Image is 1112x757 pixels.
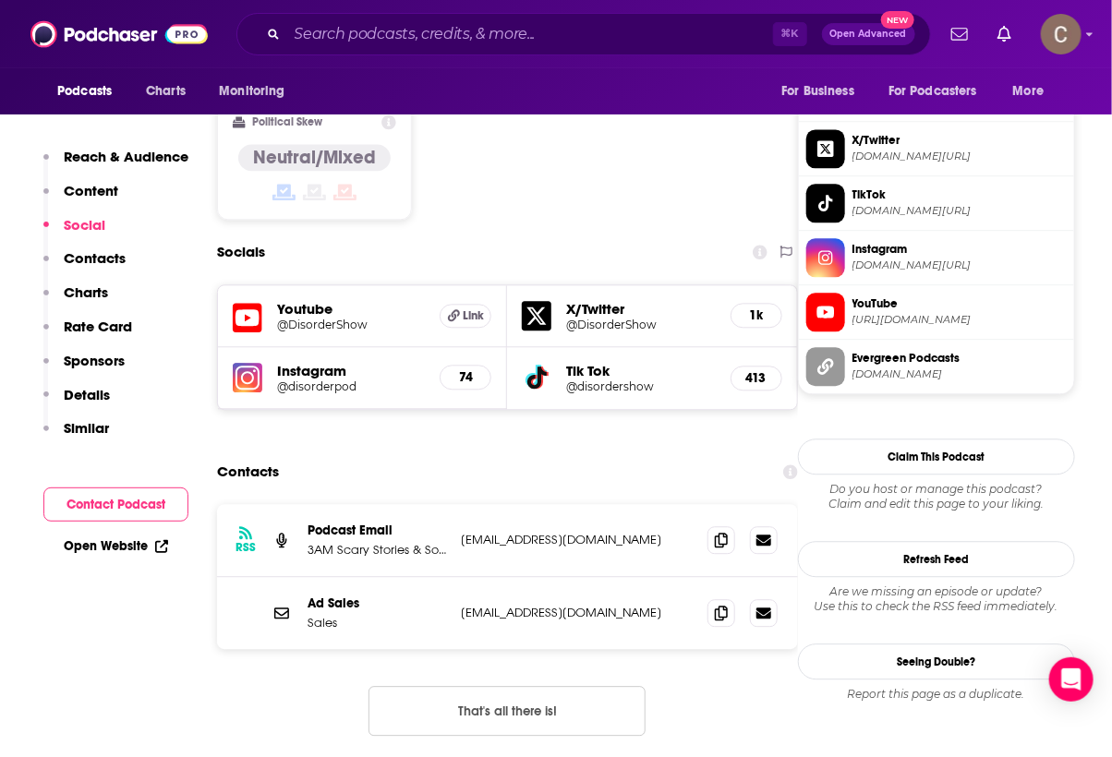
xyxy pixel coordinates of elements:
[852,367,1067,381] span: evergreenpodcasts.com
[146,78,186,104] span: Charts
[64,318,132,335] p: Rate Card
[746,370,767,386] h5: 413
[798,439,1075,475] button: Claim This Podcast
[461,605,693,620] p: [EMAIL_ADDRESS][DOMAIN_NAME]
[852,132,1067,149] span: X/Twitter
[798,482,1075,497] span: Do you host or manage this podcast?
[566,379,715,393] a: @disordershow
[217,234,265,270] h2: Socials
[64,283,108,301] p: Charts
[219,78,284,104] span: Monitoring
[852,150,1067,163] span: twitter.com/DisorderShow
[277,318,425,331] a: @DisorderShow
[43,487,188,522] button: Contact Podcast
[881,11,914,29] span: New
[746,307,767,323] h5: 1k
[1013,78,1045,104] span: More
[852,313,1067,327] span: https://www.youtube.com/@DisorderShow
[1041,14,1082,54] button: Show profile menu
[64,148,188,165] p: Reach & Audience
[369,686,646,736] button: Nothing here.
[64,538,168,554] a: Open Website
[277,379,425,393] a: @disorderpod
[308,595,446,611] p: Ad Sales
[43,249,126,283] button: Contacts
[64,419,109,437] p: Similar
[461,532,693,547] p: [EMAIL_ADDRESS][DOMAIN_NAME]
[1041,14,1082,54] span: Logged in as clay.bolton
[43,216,105,250] button: Social
[806,184,1067,222] a: TikTok[DOMAIN_NAME][URL]
[1041,14,1082,54] img: User Profile
[43,148,188,182] button: Reach & Audience
[277,300,425,318] h5: Youtube
[43,419,109,453] button: Similar
[43,283,108,318] button: Charts
[566,362,715,379] h5: Tik Tok
[277,362,425,379] h5: Instagram
[308,615,446,631] p: Sales
[64,352,125,369] p: Sponsors
[43,352,125,386] button: Sponsors
[888,78,977,104] span: For Podcasters
[806,347,1067,386] a: Evergreen Podcasts[DOMAIN_NAME]
[852,186,1067,203] span: TikTok
[217,454,279,489] h2: Contacts
[798,584,1075,614] div: Are we missing an episode or update? Use this to check the RSS feed immediately.
[44,74,136,109] button: open menu
[308,542,446,558] p: 3AM Scary Stories & Sound Talent Media
[64,386,110,403] p: Details
[852,241,1067,258] span: Instagram
[566,300,715,318] h5: X/Twitter
[236,13,931,55] div: Search podcasts, credits, & more...
[852,258,1067,272] span: instagram.com/disorderpod
[798,687,1075,702] div: Report this page as a duplicate.
[43,386,110,420] button: Details
[463,308,484,323] span: Link
[806,129,1067,168] a: X/Twitter[DOMAIN_NAME][URL]
[852,350,1067,366] span: Evergreen Podcasts
[253,146,376,169] h4: Neutral/Mixed
[798,482,1075,511] div: Claim and edit this page to your liking.
[206,74,308,109] button: open menu
[806,238,1067,277] a: Instagram[DOMAIN_NAME][URL]
[876,74,1004,109] button: open menu
[134,74,197,109] a: Charts
[43,182,118,216] button: Content
[990,18,1019,50] a: Show notifications dropdown
[781,78,854,104] span: For Business
[236,540,256,555] h3: RSS
[233,363,262,392] img: iconImage
[30,17,208,52] img: Podchaser - Follow, Share and Rate Podcasts
[455,369,476,385] h5: 74
[64,216,105,234] p: Social
[440,304,491,328] a: Link
[773,22,807,46] span: ⌘ K
[43,318,132,352] button: Rate Card
[287,19,773,49] input: Search podcasts, credits, & more...
[768,74,877,109] button: open menu
[830,30,907,39] span: Open Advanced
[822,23,915,45] button: Open AdvancedNew
[852,295,1067,312] span: YouTube
[566,318,715,331] a: @DisorderShow
[253,115,323,128] h2: Political Skew
[852,204,1067,218] span: tiktok.com/@disordershow
[64,182,118,199] p: Content
[57,78,112,104] span: Podcasts
[308,523,446,538] p: Podcast Email
[1000,74,1068,109] button: open menu
[64,249,126,267] p: Contacts
[798,541,1075,577] button: Refresh Feed
[944,18,975,50] a: Show notifications dropdown
[806,293,1067,331] a: YouTube[URL][DOMAIN_NAME]
[798,643,1075,679] a: Seeing Double?
[1049,657,1094,702] div: Open Intercom Messenger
